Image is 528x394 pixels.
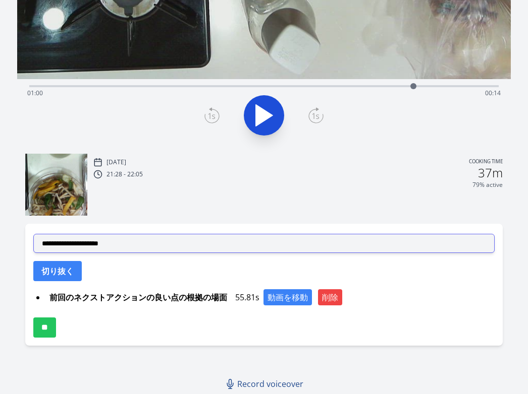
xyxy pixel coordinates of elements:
img: 250924122905_thumb.jpeg [25,154,87,216]
button: 動画を移動 [263,289,312,305]
button: 切り抜く [33,261,82,281]
a: Record voiceover [221,374,309,394]
span: 01:00 [27,89,43,97]
span: 前回のネクストアクションの良い点の根拠の場面 [45,289,231,305]
p: [DATE] [107,158,126,166]
div: 55.81s [45,289,495,305]
p: 79% active [472,181,503,189]
span: 00:14 [485,89,501,97]
h2: 37m [478,167,503,179]
p: 21:28 - 22:05 [107,170,143,178]
p: Cooking time [469,158,503,167]
span: Record voiceover [237,378,303,390]
button: 削除 [318,289,342,305]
